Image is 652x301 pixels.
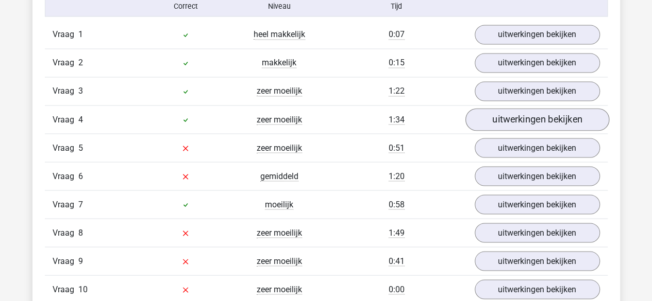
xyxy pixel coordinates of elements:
[389,284,405,294] span: 0:00
[475,25,600,44] a: uitwerkingen bekijken
[53,28,78,41] span: Vraag
[53,141,78,154] span: Vraag
[257,227,302,238] span: zeer moeilijk
[465,109,609,131] a: uitwerkingen bekijken
[389,86,405,96] span: 1:22
[475,81,600,101] a: uitwerkingen bekijken
[232,1,326,12] div: Niveau
[53,226,78,239] span: Vraag
[78,256,83,265] span: 9
[326,1,466,12] div: Tijd
[475,53,600,73] a: uitwerkingen bekijken
[389,29,405,40] span: 0:07
[78,199,83,209] span: 7
[78,284,88,294] span: 10
[78,29,83,39] span: 1
[257,114,302,125] span: zeer moeilijk
[78,143,83,152] span: 5
[389,143,405,153] span: 0:51
[78,171,83,181] span: 6
[139,1,232,12] div: Correct
[475,138,600,157] a: uitwerkingen bekijken
[78,86,83,96] span: 3
[53,170,78,182] span: Vraag
[53,255,78,267] span: Vraag
[389,171,405,181] span: 1:20
[53,198,78,210] span: Vraag
[265,199,293,209] span: moeilijk
[257,143,302,153] span: zeer moeilijk
[53,113,78,126] span: Vraag
[53,57,78,69] span: Vraag
[475,279,600,299] a: uitwerkingen bekijken
[389,256,405,266] span: 0:41
[53,85,78,97] span: Vraag
[257,284,302,294] span: zeer moeilijk
[78,114,83,124] span: 4
[53,283,78,295] span: Vraag
[475,166,600,186] a: uitwerkingen bekijken
[257,86,302,96] span: zeer moeilijk
[78,58,83,67] span: 2
[389,114,405,125] span: 1:34
[389,58,405,68] span: 0:15
[475,251,600,271] a: uitwerkingen bekijken
[260,171,298,181] span: gemiddeld
[475,223,600,242] a: uitwerkingen bekijken
[257,256,302,266] span: zeer moeilijk
[475,194,600,214] a: uitwerkingen bekijken
[389,227,405,238] span: 1:49
[389,199,405,209] span: 0:58
[254,29,305,40] span: heel makkelijk
[78,227,83,237] span: 8
[262,58,296,68] span: makkelijk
